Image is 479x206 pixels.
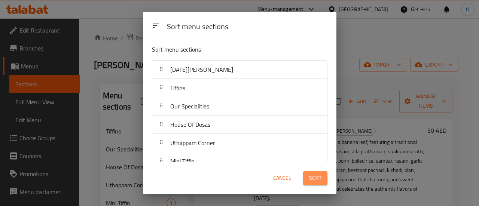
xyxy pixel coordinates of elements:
div: Sort menu sections [164,19,330,36]
span: [DATE][PERSON_NAME] [170,64,233,75]
span: Sort [309,173,321,183]
p: Sort menu sections [152,45,291,54]
div: House Of Dosas [152,116,327,134]
div: Mini Tiffin [152,152,327,170]
div: Uthappam Corner [152,134,327,152]
span: Uthappam Corner [170,137,215,148]
span: Cancel [273,173,291,183]
button: Cancel [270,171,294,185]
span: Our Specialities [170,101,209,112]
div: Tiffins [152,79,327,97]
div: Our Specialities [152,97,327,116]
span: Tiffins [170,82,185,93]
span: Mini Tiffin [170,156,195,167]
button: Sort [303,171,327,185]
div: [DATE][PERSON_NAME] [152,61,327,79]
span: House Of Dosas [170,119,210,130]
